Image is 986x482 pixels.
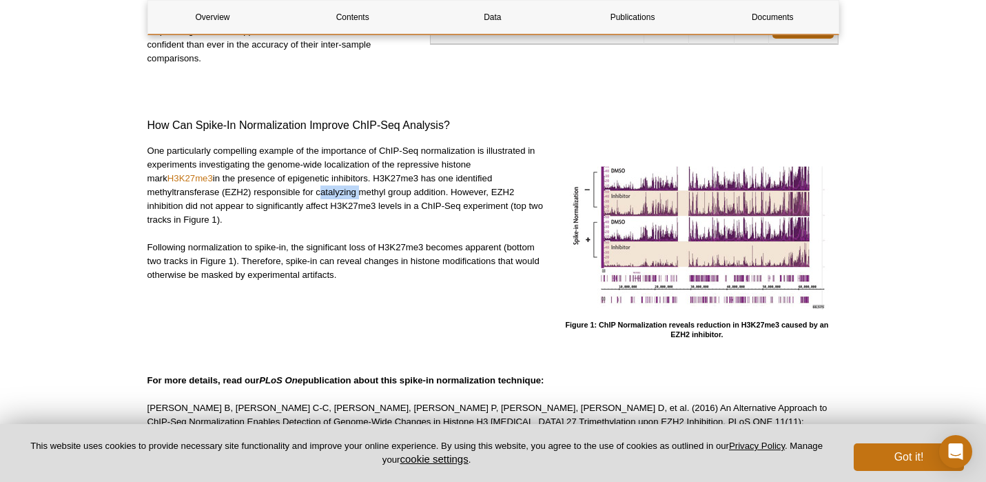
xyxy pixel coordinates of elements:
[708,1,837,34] a: Documents
[259,371,302,381] em: PLoS One
[939,435,972,468] div: Open Intercom Messenger
[167,169,213,179] a: H3K27me3
[147,237,545,278] p: Following normalization to spike-in, the significant loss of H3K27me3 becomes apparent (bottom tw...
[147,397,839,439] p: [PERSON_NAME] B, [PERSON_NAME] C-C, [PERSON_NAME], [PERSON_NAME] P, [PERSON_NAME], [PERSON_NAME] ...
[148,1,278,34] a: Overview
[555,317,839,335] h4: Figure 1: ChIP Normalization reveals reduction in H3K27me3 caused by an EZH2 inhibitor.
[147,371,544,381] strong: For more details, read our publication about this spike-in normalization technique:
[147,140,545,223] p: One particularly compelling example of the importance of ChIP-Seq normalization is illustrated in...
[559,140,834,312] img: ChIP Normalization reveals changes in H3K27me3 levels following treatment with EZH2 inhibitor.
[854,443,964,471] button: Got it!
[288,1,418,34] a: Contents
[568,1,697,34] a: Publications
[147,113,839,130] h3: How Can Spike-In Normalization Improve ChIP-Seq Analysis?
[729,441,785,451] a: Privacy Policy
[22,440,831,466] p: This website uses cookies to provide necessary site functionality and improve your online experie...
[428,1,557,34] a: Data
[400,453,468,465] button: cookie settings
